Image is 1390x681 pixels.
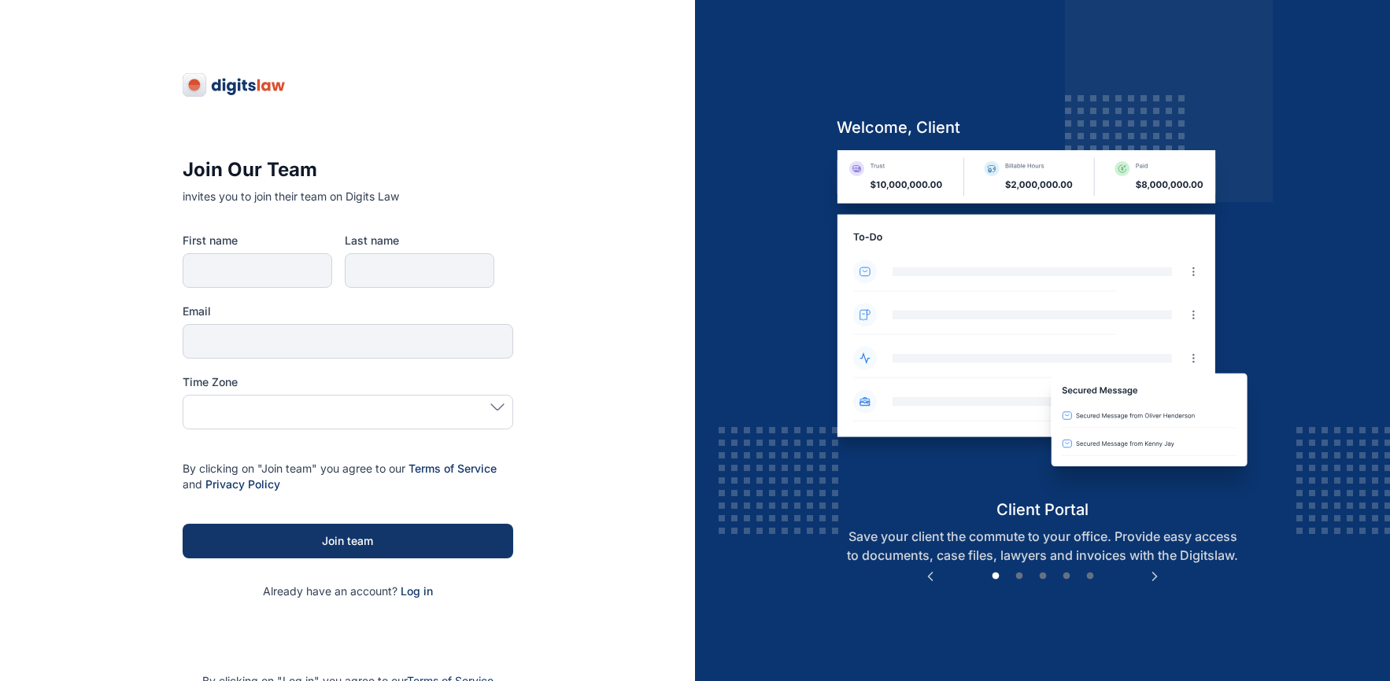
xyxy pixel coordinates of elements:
[824,527,1261,565] p: Save your client the commute to your office. Provide easy access to documents, case files, lawyer...
[1059,569,1074,584] button: 4
[824,150,1261,499] img: client-portal
[183,583,513,599] p: Already have an account?
[1082,569,1098,584] button: 5
[988,569,1004,584] button: 1
[922,569,938,584] button: Previous
[205,477,280,491] a: Privacy Policy
[208,533,488,549] div: Join team
[408,462,497,475] a: Terms of Service
[824,116,1261,138] h5: welcome, client
[401,584,433,598] a: Log in
[1035,569,1051,584] button: 3
[183,304,513,319] label: Email
[183,233,332,248] label: First name
[183,157,513,182] h3: Join Our Team
[345,233,494,248] label: Last name
[1147,569,1163,584] button: Next
[183,189,513,204] p: invites you to join their team on Digits Law
[1011,569,1027,584] button: 2
[183,461,513,492] p: By clicking on "Join team" you agree to our and
[183,524,513,558] button: Join team
[183,72,287,98] img: digitslaw-logo
[183,374,238,390] span: Time Zone
[824,499,1261,521] h5: client portal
